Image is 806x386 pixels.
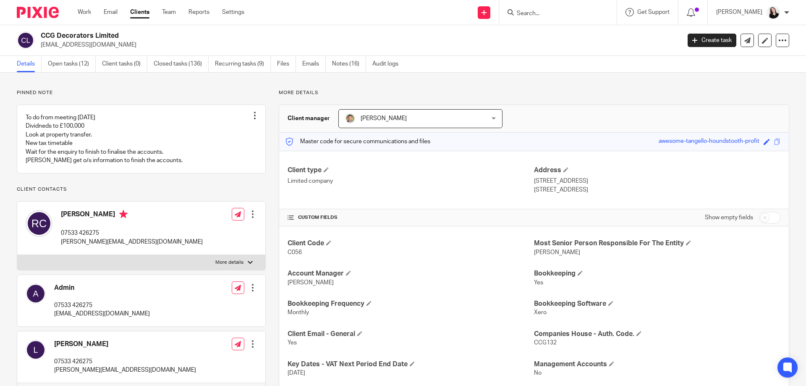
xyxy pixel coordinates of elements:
[54,340,196,349] h4: [PERSON_NAME]
[61,238,203,246] p: [PERSON_NAME][EMAIL_ADDRESS][DOMAIN_NAME]
[361,116,407,121] span: [PERSON_NAME]
[534,166,780,175] h4: Address
[534,340,557,346] span: CCG132
[54,310,150,318] p: [EMAIL_ADDRESS][DOMAIN_NAME]
[162,8,176,16] a: Team
[215,56,271,72] a: Recurring tasks (9)
[534,360,780,369] h4: Management Accounts
[288,280,334,286] span: [PERSON_NAME]
[17,56,42,72] a: Details
[637,9,670,15] span: Get Support
[188,8,209,16] a: Reports
[288,360,534,369] h4: Key Dates - VAT Next Period End Date
[279,89,789,96] p: More details
[277,56,296,72] a: Files
[332,56,366,72] a: Notes (16)
[61,229,203,237] p: 07533 426275
[534,239,780,248] h4: Most Senior Person Responsible For The Entity
[17,7,59,18] img: Pixie
[516,10,591,18] input: Search
[767,6,780,19] img: HR%20Andrew%20Price_Molly_Poppy%20Jakes%20Photography-7.jpg
[26,284,46,304] img: svg%3E
[288,214,534,221] h4: CUSTOM FIELDS
[215,259,243,266] p: More details
[54,284,150,292] h4: Admin
[288,310,309,315] span: Monthly
[222,8,244,16] a: Settings
[288,330,534,339] h4: Client Email - General
[534,249,580,255] span: [PERSON_NAME]
[705,213,753,222] label: Show empty fields
[61,210,203,221] h4: [PERSON_NAME]
[17,186,266,193] p: Client contacts
[345,113,355,123] img: High%20Res%20Andrew%20Price%20Accountants_Poppy%20Jakes%20photography-1118.jpg
[54,301,150,310] p: 07533 426275
[119,210,128,218] i: Primary
[688,34,736,47] a: Create task
[26,210,52,237] img: svg%3E
[288,239,534,248] h4: Client Code
[130,8,149,16] a: Clients
[534,370,542,376] span: No
[288,166,534,175] h4: Client type
[17,89,266,96] p: Pinned note
[716,8,762,16] p: [PERSON_NAME]
[41,41,675,49] p: [EMAIL_ADDRESS][DOMAIN_NAME]
[372,56,405,72] a: Audit logs
[534,186,780,194] p: [STREET_ADDRESS]
[288,177,534,185] p: Limited company
[288,249,302,255] span: C056
[26,340,46,360] img: svg%3E
[288,269,534,278] h4: Account Manager
[534,280,543,286] span: Yes
[534,177,780,185] p: [STREET_ADDRESS]
[288,340,297,346] span: Yes
[534,299,780,308] h4: Bookkeeping Software
[41,32,548,40] h2: CCG Decorators Limited
[285,137,430,146] p: Master code for secure communications and files
[17,32,34,49] img: svg%3E
[54,357,196,366] p: 07533 426275
[288,114,330,123] h3: Client manager
[534,330,780,339] h4: Companies House - Auth. Code.
[78,8,91,16] a: Work
[534,269,780,278] h4: Bookkeeping
[48,56,96,72] a: Open tasks (12)
[288,370,305,376] span: [DATE]
[659,137,759,147] div: awesome-tangello-houndstooth-profit
[102,56,147,72] a: Client tasks (0)
[302,56,326,72] a: Emails
[534,310,547,315] span: Xero
[154,56,209,72] a: Closed tasks (136)
[288,299,534,308] h4: Bookkeeping Frequency
[104,8,118,16] a: Email
[54,366,196,374] p: [PERSON_NAME][EMAIL_ADDRESS][DOMAIN_NAME]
